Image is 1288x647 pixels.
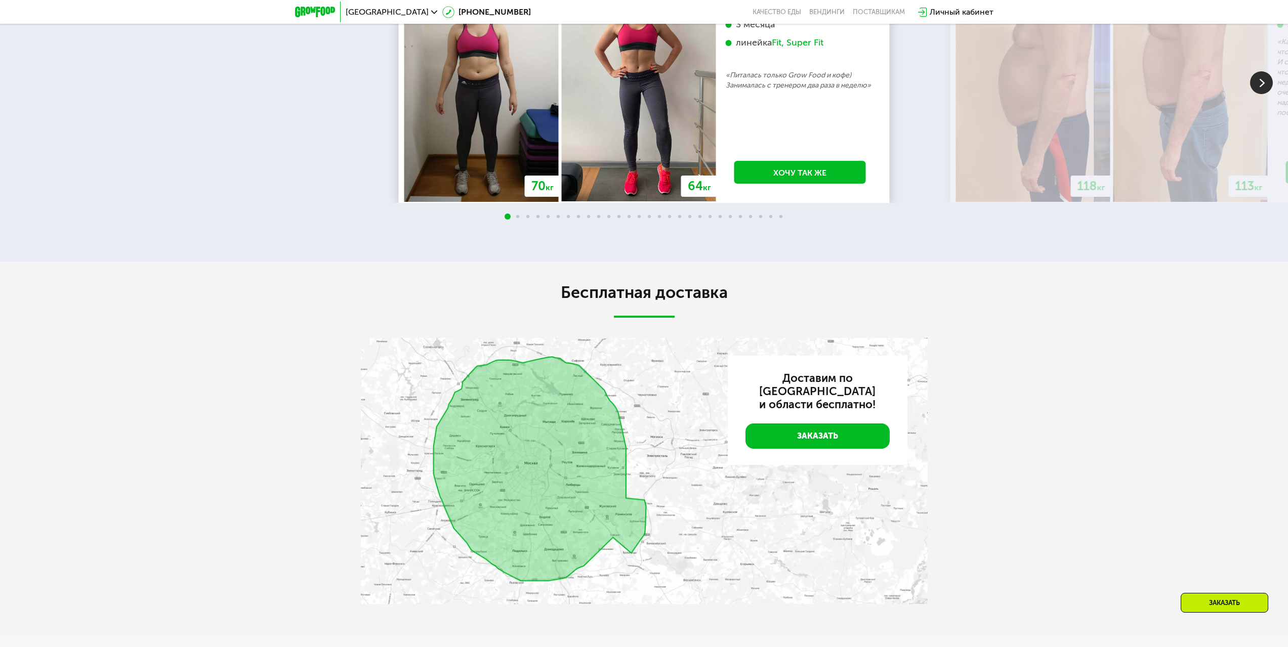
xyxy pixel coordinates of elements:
img: qjxAnTPE20vLBGq3.webp [361,338,928,604]
div: Личный кабинет [930,6,993,18]
div: 3 месяца [726,19,875,30]
h3: Доставим по [GEOGRAPHIC_DATA] и области бесплатно! [745,372,890,411]
span: кг [1097,183,1105,192]
div: 70 [525,176,560,197]
div: Fit, Super Fit [772,37,823,49]
div: линейка [726,37,875,49]
h2: Бесплатная доставка [361,282,928,303]
span: кг [1255,183,1263,192]
a: Вендинги [809,8,845,16]
a: Качество еды [753,8,801,16]
div: 113 [1229,176,1269,197]
img: Slide right [1250,71,1273,94]
span: кг [546,183,554,192]
a: Хочу так же [734,161,866,184]
div: Заказать [1181,593,1268,613]
div: 118 [1071,176,1112,197]
p: «Питалась только Grow Food и кофе) Занималась с тренером два раза в неделю» [726,70,875,91]
a: [PHONE_NUMBER] [442,6,531,18]
div: 64 [681,176,718,197]
a: Заказать [745,423,890,449]
div: поставщикам [853,8,905,16]
span: кг [703,183,711,192]
span: [GEOGRAPHIC_DATA] [346,8,429,16]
